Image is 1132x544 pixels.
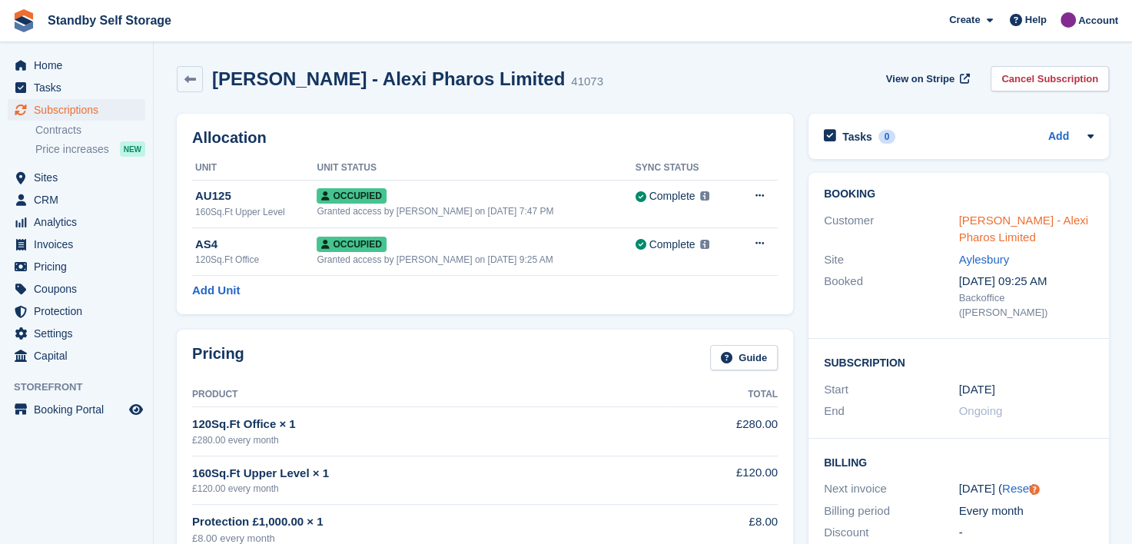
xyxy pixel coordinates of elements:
[317,188,386,204] span: Occupied
[192,282,240,300] a: Add Unit
[192,156,317,181] th: Unit
[700,191,709,201] img: icon-info-grey-7440780725fd019a000dd9b08b2336e03edf1995a4989e88bcd33f0948082b44.svg
[886,71,954,87] span: View on Stripe
[636,156,735,181] th: Sync Status
[34,211,126,233] span: Analytics
[34,167,126,188] span: Sites
[959,253,1010,266] a: Aylesbury
[669,383,778,407] th: Total
[991,66,1109,91] a: Cancel Subscription
[12,9,35,32] img: stora-icon-8386f47178a22dfd0bd8f6a31ec36ba5ce8667c1dd55bd0f319d3a0aa187defe.svg
[824,480,959,498] div: Next invoice
[192,482,669,496] div: £120.00 every month
[8,300,145,322] a: menu
[34,323,126,344] span: Settings
[192,129,778,147] h2: Allocation
[34,278,126,300] span: Coupons
[8,399,145,420] a: menu
[1027,483,1041,496] div: Tooltip anchor
[8,55,145,76] a: menu
[195,187,317,205] div: AU125
[34,399,126,420] span: Booking Portal
[8,167,145,188] a: menu
[959,404,1003,417] span: Ongoing
[571,73,603,91] div: 41073
[669,456,778,504] td: £120.00
[1002,482,1032,495] a: Reset
[8,345,145,367] a: menu
[35,142,109,157] span: Price increases
[317,237,386,252] span: Occupied
[1048,128,1069,146] a: Add
[824,212,959,247] div: Customer
[192,433,669,447] div: £280.00 every month
[842,130,872,144] h2: Tasks
[34,345,126,367] span: Capital
[8,278,145,300] a: menu
[824,273,959,320] div: Booked
[317,156,635,181] th: Unit Status
[34,77,126,98] span: Tasks
[878,130,896,144] div: 0
[824,188,1094,201] h2: Booking
[192,513,669,531] div: Protection £1,000.00 × 1
[212,68,565,89] h2: [PERSON_NAME] - Alexi Pharos Limited
[8,234,145,255] a: menu
[8,323,145,344] a: menu
[824,381,959,399] div: Start
[34,256,126,277] span: Pricing
[824,524,959,542] div: Discount
[710,345,778,370] a: Guide
[959,503,1094,520] div: Every month
[34,234,126,255] span: Invoices
[34,300,126,322] span: Protection
[824,503,959,520] div: Billing period
[8,256,145,277] a: menu
[959,381,995,399] time: 2024-05-31 23:00:00 UTC
[959,273,1094,290] div: [DATE] 09:25 AM
[192,416,669,433] div: 120Sq.Ft Office × 1
[120,141,145,157] div: NEW
[195,236,317,254] div: AS4
[192,465,669,483] div: 160Sq.Ft Upper Level × 1
[959,290,1094,320] div: Backoffice ([PERSON_NAME])
[8,99,145,121] a: menu
[959,524,1094,542] div: -
[824,354,1094,370] h2: Subscription
[824,403,959,420] div: End
[8,77,145,98] a: menu
[959,214,1088,244] a: [PERSON_NAME] - Alexi Pharos Limited
[317,253,635,267] div: Granted access by [PERSON_NAME] on [DATE] 9:25 AM
[8,189,145,211] a: menu
[35,123,145,138] a: Contracts
[824,251,959,269] div: Site
[195,205,317,219] div: 160Sq.Ft Upper Level
[35,141,145,158] a: Price increases NEW
[1078,13,1118,28] span: Account
[824,454,1094,469] h2: Billing
[669,407,778,456] td: £280.00
[649,237,695,253] div: Complete
[959,480,1094,498] div: [DATE] ( )
[1061,12,1076,28] img: Sue Ford
[8,211,145,233] a: menu
[700,240,709,249] img: icon-info-grey-7440780725fd019a000dd9b08b2336e03edf1995a4989e88bcd33f0948082b44.svg
[317,204,635,218] div: Granted access by [PERSON_NAME] on [DATE] 7:47 PM
[34,55,126,76] span: Home
[192,345,244,370] h2: Pricing
[34,189,126,211] span: CRM
[127,400,145,419] a: Preview store
[949,12,980,28] span: Create
[1025,12,1047,28] span: Help
[192,383,669,407] th: Product
[14,380,153,395] span: Storefront
[649,188,695,204] div: Complete
[34,99,126,121] span: Subscriptions
[880,66,973,91] a: View on Stripe
[41,8,178,33] a: Standby Self Storage
[195,253,317,267] div: 120Sq.Ft Office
